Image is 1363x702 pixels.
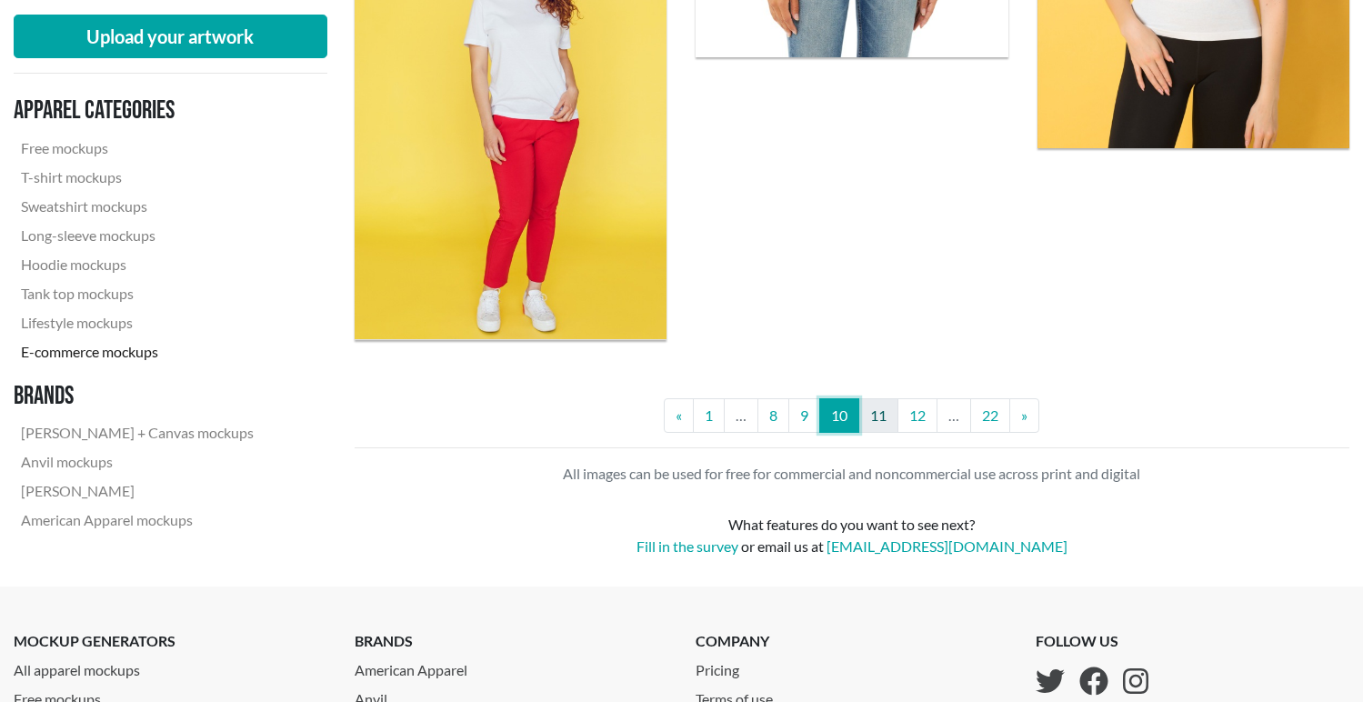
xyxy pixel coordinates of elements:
[897,398,937,433] a: 12
[858,398,898,433] a: 11
[14,337,261,366] a: E-commerce mockups
[757,398,789,433] a: 8
[14,476,261,506] a: [PERSON_NAME]
[14,95,261,126] h3: Apparel categories
[355,514,1349,557] div: What features do you want to see next? or email us at
[14,15,327,58] button: Upload your artwork
[355,652,668,681] a: American Apparel
[14,630,327,652] p: mockup generators
[14,134,261,163] a: Free mockups
[819,398,859,433] a: 10
[693,398,725,433] a: 1
[1036,630,1148,652] p: follow us
[14,308,261,337] a: Lifestyle mockups
[14,279,261,308] a: Tank top mockups
[355,463,1349,485] p: All images can be used for free for commercial and noncommercial use across print and digital
[355,630,668,652] p: brands
[788,398,820,433] a: 9
[14,250,261,279] a: Hoodie mockups
[636,537,738,555] a: Fill in the survey
[14,506,261,535] a: American Apparel mockups
[14,652,327,681] a: All apparel mockups
[14,221,261,250] a: Long-sleeve mockups
[1021,406,1027,424] span: »
[14,447,261,476] a: Anvil mockups
[676,406,682,424] span: «
[14,418,261,447] a: [PERSON_NAME] + Canvas mockups
[970,398,1010,433] a: 22
[696,652,787,681] a: Pricing
[696,630,787,652] p: company
[14,163,261,192] a: T-shirt mockups
[14,192,261,221] a: Sweatshirt mockups
[14,381,261,412] h3: Brands
[827,537,1067,555] a: [EMAIL_ADDRESS][DOMAIN_NAME]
